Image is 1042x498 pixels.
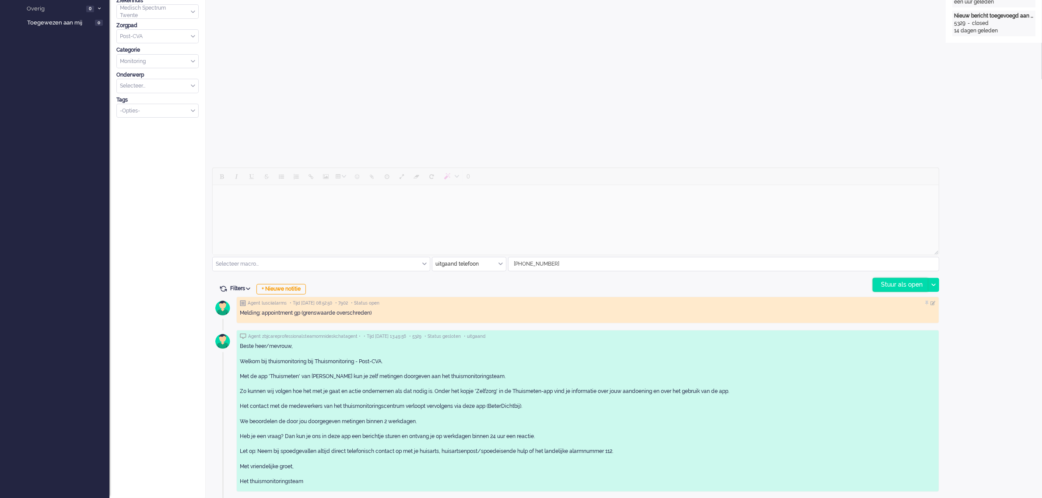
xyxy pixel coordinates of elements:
img: ic_note_grey.svg [240,300,246,306]
span: • uitgaand [464,333,485,340]
img: avatar [212,330,234,352]
span: • Status open [351,300,379,306]
div: 5329 [954,20,965,27]
span: • 7902 [335,300,348,306]
span: • Tijd [DATE] 13:49:56 [364,333,406,340]
span: 0 [86,6,94,12]
div: Select Tags [116,104,199,118]
span: Overig [25,5,84,13]
div: Categorie [116,46,199,54]
img: ic_chat_grey.svg [240,333,246,339]
div: - [965,20,972,27]
div: Zorgpad [116,22,199,29]
span: Toegewezen aan mij [27,19,92,27]
div: Tags [116,96,199,104]
span: • 5329 [409,333,421,340]
span: Agent lusciialarms [248,300,287,306]
span: Filters [230,285,253,291]
img: avatar [212,297,234,319]
span: • Status gesloten [425,333,461,340]
div: Stuur als open [873,278,928,291]
body: Rich Text Area. Press ALT-0 for help. [4,4,723,19]
div: closed [972,20,989,27]
span: 0 [95,20,103,26]
div: 14 dagen geleden [954,27,1034,35]
input: +31612345678 [509,257,939,271]
div: Onderwerp [116,71,199,79]
a: Toegewezen aan mij 0 [25,18,109,27]
div: Melding: appointment gp (grenswaarde overschreden) [240,309,936,317]
div: Beste heer/mevrouw, Welkom bij thuismonitoring bij Thuismonitoring - Post-CVA. Met de app 'Thuism... [240,343,936,485]
div: + Nieuwe notitie [256,284,306,295]
span: Agent zbjcareprofessionalsteamomnideskchatagent • [248,333,361,340]
span: • Tijd [DATE] 08:52:50 [290,300,332,306]
div: Nieuw bericht toegevoegd aan gesprek [954,12,1034,20]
